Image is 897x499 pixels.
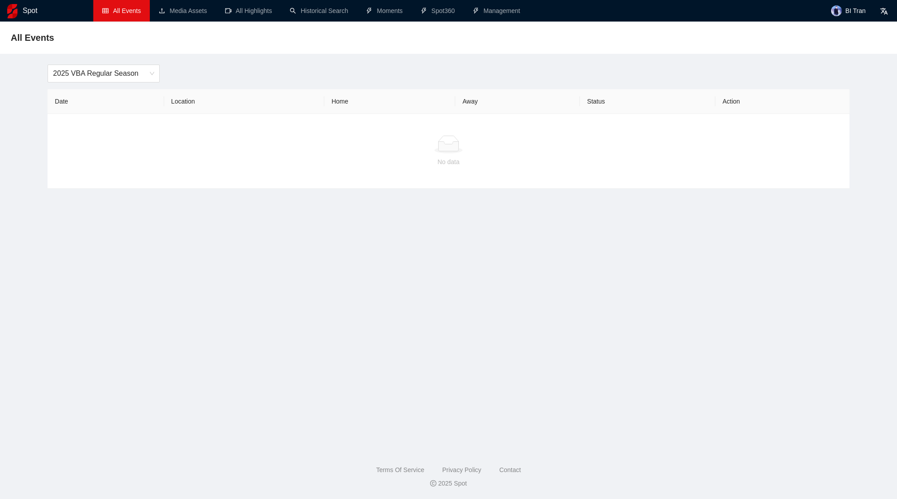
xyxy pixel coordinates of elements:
[7,478,890,488] div: 2025 Spot
[159,7,207,14] a: uploadMedia Assets
[715,89,849,114] th: Action
[290,7,348,14] a: searchHistorical Search
[55,157,842,167] div: No data
[7,4,17,18] img: logo
[11,30,54,45] span: All Events
[48,89,164,114] th: Date
[376,466,424,473] a: Terms Of Service
[430,480,436,486] span: copyright
[580,89,715,114] th: Status
[113,7,141,14] span: All Events
[499,466,521,473] a: Contact
[53,65,154,82] span: 2025 VBA Regular Season
[442,466,481,473] a: Privacy Policy
[102,8,109,14] span: table
[831,5,842,16] img: avatar
[473,7,520,14] a: thunderboltManagement
[225,7,272,14] a: video-cameraAll Highlights
[421,7,455,14] a: thunderboltSpot360
[455,89,580,114] th: Away
[324,89,455,114] th: Home
[164,89,325,114] th: Location
[366,7,403,14] a: thunderboltMoments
